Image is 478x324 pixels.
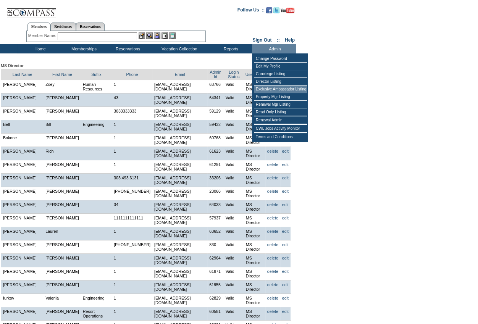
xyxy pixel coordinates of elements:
td: 3033333333 [112,107,152,120]
td: 1 [112,134,152,147]
td: 61955 [207,280,224,294]
td: [PERSON_NAME] [1,307,44,321]
img: b_edit.gif [139,32,145,39]
td: [PERSON_NAME] [44,134,81,147]
td: MS Director [244,80,265,93]
img: View [146,32,153,39]
td: MS Director [244,280,265,294]
a: Suffix [91,72,101,77]
a: Email [175,72,185,77]
a: Admin Id [210,70,221,79]
td: 1 [112,160,152,174]
td: [PERSON_NAME] [44,200,81,214]
td: [EMAIL_ADDRESS][DOMAIN_NAME] [152,294,207,307]
a: delete [267,242,278,247]
a: delete [267,189,278,193]
a: edit [282,189,289,193]
td: MS Director [244,227,265,240]
img: Impersonate [154,32,160,39]
td: 1 [112,147,152,160]
a: edit [282,269,289,274]
td: [PERSON_NAME] [44,267,81,280]
td: [PERSON_NAME] [1,160,44,174]
td: [PERSON_NAME] [1,107,44,120]
td: [PERSON_NAME] [1,214,44,227]
td: Bell [1,120,44,134]
td: MS Director [244,214,265,227]
td: [EMAIL_ADDRESS][DOMAIN_NAME] [152,134,207,147]
td: [PERSON_NAME] [44,174,81,187]
a: Members [27,23,51,31]
td: [PERSON_NAME] [44,254,81,267]
td: [PERSON_NAME] [1,227,44,240]
td: Bokone [1,134,44,147]
td: Valid [224,240,244,254]
td: [PERSON_NAME] [1,280,44,294]
td: [EMAIL_ADDRESS][DOMAIN_NAME] [152,227,207,240]
td: 830 [207,240,224,254]
img: Reservations [161,32,168,39]
td: [EMAIL_ADDRESS][DOMAIN_NAME] [152,267,207,280]
td: [PERSON_NAME] [44,240,81,254]
td: [PERSON_NAME] [44,160,81,174]
td: [PERSON_NAME] [1,267,44,280]
td: [EMAIL_ADDRESS][DOMAIN_NAME] [152,200,207,214]
td: Valid [224,187,244,200]
td: Resort Operations [81,307,112,321]
a: Follow us on Twitter [273,10,279,14]
td: 62964 [207,254,224,267]
td: Memberships [61,44,105,53]
td: [EMAIL_ADDRESS][DOMAIN_NAME] [152,160,207,174]
td: Valid [224,214,244,227]
td: CWL Jobs Activity Monitor [254,125,307,132]
td: [EMAIL_ADDRESS][DOMAIN_NAME] [152,214,207,227]
a: delete [267,149,278,153]
a: delete [267,162,278,167]
a: edit [282,216,289,220]
td: Engineering [81,120,112,134]
img: Compass Home [6,2,56,18]
a: Sign Out [252,37,271,43]
td: 1 [112,227,152,240]
a: Residences [50,23,76,31]
td: [EMAIL_ADDRESS][DOMAIN_NAME] [152,240,207,254]
td: 61871 [207,267,224,280]
a: Reservations [76,23,105,31]
img: b_calculator.gif [169,32,176,39]
td: Rich [44,147,81,160]
td: 60768 [207,134,224,147]
td: Home [17,44,61,53]
td: MS Director [244,147,265,160]
a: edit [282,176,289,180]
td: [PERSON_NAME] [1,80,44,93]
td: 1 [112,120,152,134]
td: 59129 [207,107,224,120]
td: 61623 [207,147,224,160]
td: Valid [224,254,244,267]
td: MS Director [244,267,265,280]
td: 59432 [207,120,224,134]
td: Valid [224,227,244,240]
td: Edit My Profile [254,63,307,70]
td: [EMAIL_ADDRESS][DOMAIN_NAME] [152,254,207,267]
td: [PERSON_NAME] [1,240,44,254]
td: Reservations [105,44,149,53]
span: :: [277,37,280,43]
a: edit [282,242,289,247]
td: 63652 [207,227,224,240]
td: 63766 [207,80,224,93]
td: 33206 [207,174,224,187]
a: edit [282,229,289,234]
td: Valid [224,307,244,321]
a: delete [267,229,278,234]
td: [PERSON_NAME] [44,214,81,227]
td: 34 [112,200,152,214]
td: [PERSON_NAME] [1,93,44,107]
td: [PERSON_NAME] [1,187,44,200]
a: delete [267,282,278,287]
td: Renewal Mgr Listing [254,101,307,108]
td: [PERSON_NAME] [44,187,81,200]
a: Login Status [228,70,239,79]
span: MS Director [1,63,24,68]
a: edit [282,202,289,207]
